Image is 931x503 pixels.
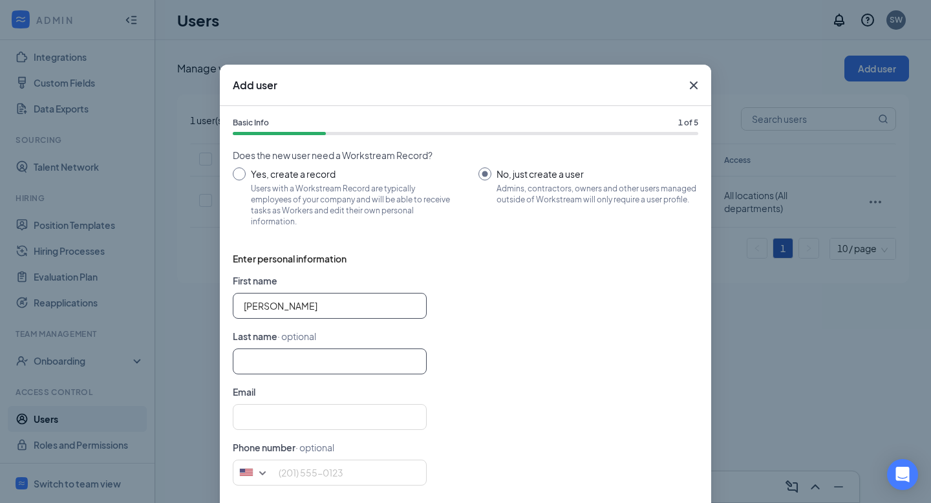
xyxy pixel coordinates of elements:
span: Email [233,386,255,398]
button: Close [676,65,711,106]
span: First name [233,275,277,286]
span: · optional [277,330,316,342]
div: Open Intercom Messenger [887,459,918,490]
h3: Add user [233,78,277,92]
span: Last name [233,330,277,342]
span: · optional [295,442,334,453]
span: Does the new user need a Workstream Record? [233,148,698,162]
svg: Cross [686,78,701,93]
input: (201) 555-0123 [233,460,427,486]
span: Enter personal information [233,251,698,266]
span: Basic Info [233,117,269,129]
span: 1 of 5 [678,117,698,129]
span: Phone number [233,442,295,453]
div: United States: +1 [233,460,275,485]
